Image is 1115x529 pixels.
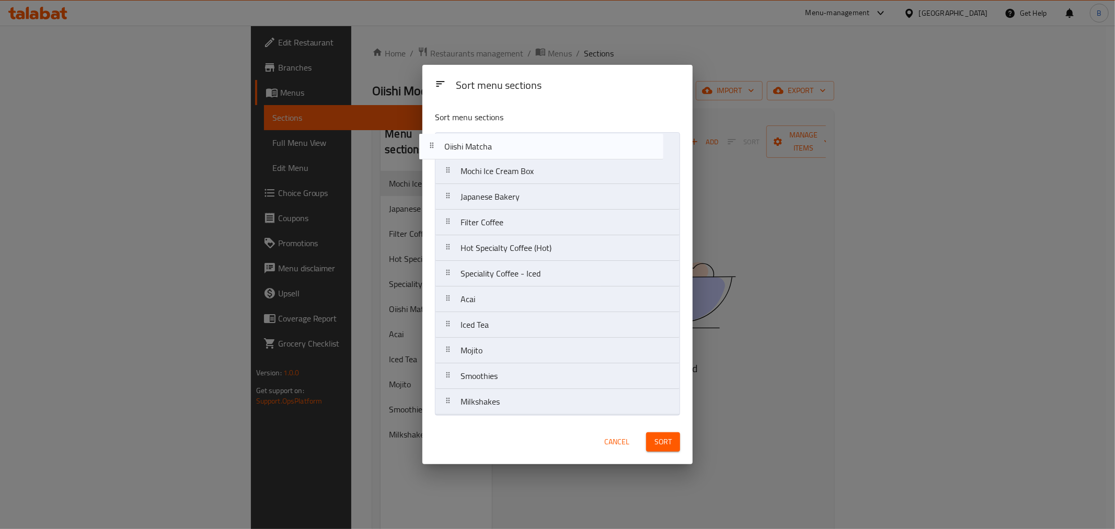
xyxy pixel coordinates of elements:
[452,74,684,98] div: Sort menu sections
[646,432,680,452] button: Sort
[604,435,629,448] span: Cancel
[435,111,629,124] p: Sort menu sections
[654,435,672,448] span: Sort
[600,432,634,452] button: Cancel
